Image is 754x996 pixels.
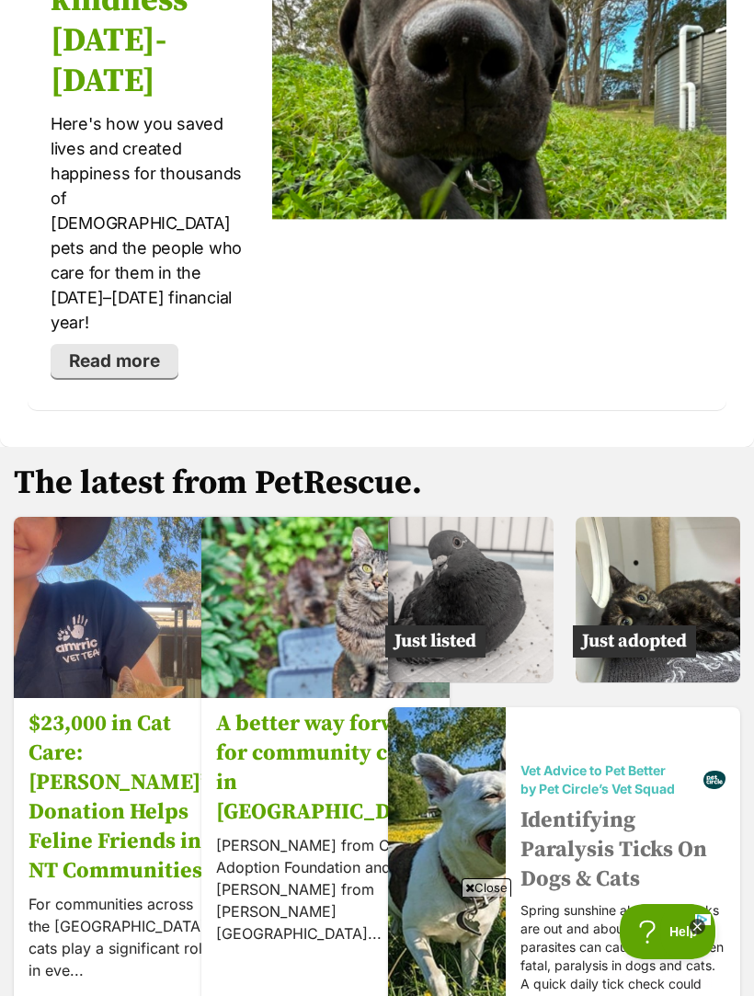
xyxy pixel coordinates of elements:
[29,710,213,887] h3: $23,000 in Cat Care: [PERSON_NAME]’s Donation Helps Feline Friends in NT Communities
[385,625,486,658] span: Just listed
[42,904,712,987] iframe: Advertisement
[520,761,703,798] span: Vet Advice to Pet Better by Pet Circle’s Vet Squad
[51,344,178,379] a: Read more
[576,517,741,682] img: Female Domestic Short Hair (DSH) Cat
[29,894,213,982] p: For communities across the [GEOGRAPHIC_DATA], cats play a significant role in eve...
[388,668,554,686] a: Just listed
[520,806,725,894] h3: Identifying Paralysis Ticks On Dogs & Cats
[51,111,249,335] p: Here's how you saved lives and created happiness for thousands of [DEMOGRAPHIC_DATA] pets and the...
[620,904,717,959] iframe: Help Scout Beacon - Open
[14,465,740,502] h2: The latest from PetRescue.
[462,878,511,897] span: Close
[573,625,696,658] span: Just adopted
[216,835,435,945] p: [PERSON_NAME] from Cat Adoption Foundation and [PERSON_NAME] from [PERSON_NAME][GEOGRAPHIC_DATA]...
[201,484,450,732] img: A better way forward for community cats in South Australia
[388,517,554,682] img: Male Bird
[216,710,435,828] h3: A better way forward for community cats in [GEOGRAPHIC_DATA]
[14,501,228,716] img: $23,000 in Cat Care: Felpreva’s Donation Helps Feline Friends in NT Communities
